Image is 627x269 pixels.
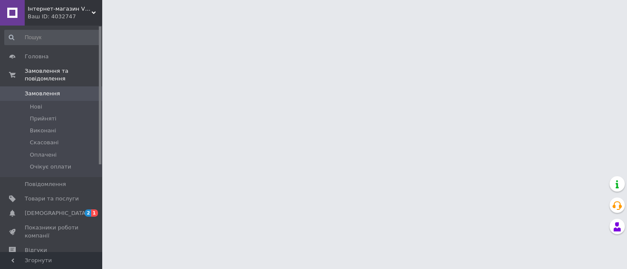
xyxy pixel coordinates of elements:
[25,209,88,217] span: [DEMOGRAPHIC_DATA]
[30,163,71,171] span: Очікує оплати
[28,5,92,13] span: Інтернет-магазин VTrendi
[30,151,57,159] span: Оплачені
[25,224,79,239] span: Показники роботи компанії
[4,30,101,45] input: Пошук
[25,90,60,97] span: Замовлення
[30,103,42,111] span: Нові
[91,209,98,217] span: 1
[25,195,79,203] span: Товари та послуги
[30,115,56,123] span: Прийняті
[25,246,47,254] span: Відгуки
[28,13,102,20] div: Ваш ID: 4032747
[25,180,66,188] span: Повідомлення
[30,127,56,134] span: Виконані
[30,139,59,146] span: Скасовані
[25,67,102,83] span: Замовлення та повідомлення
[25,53,49,60] span: Головна
[85,209,92,217] span: 2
